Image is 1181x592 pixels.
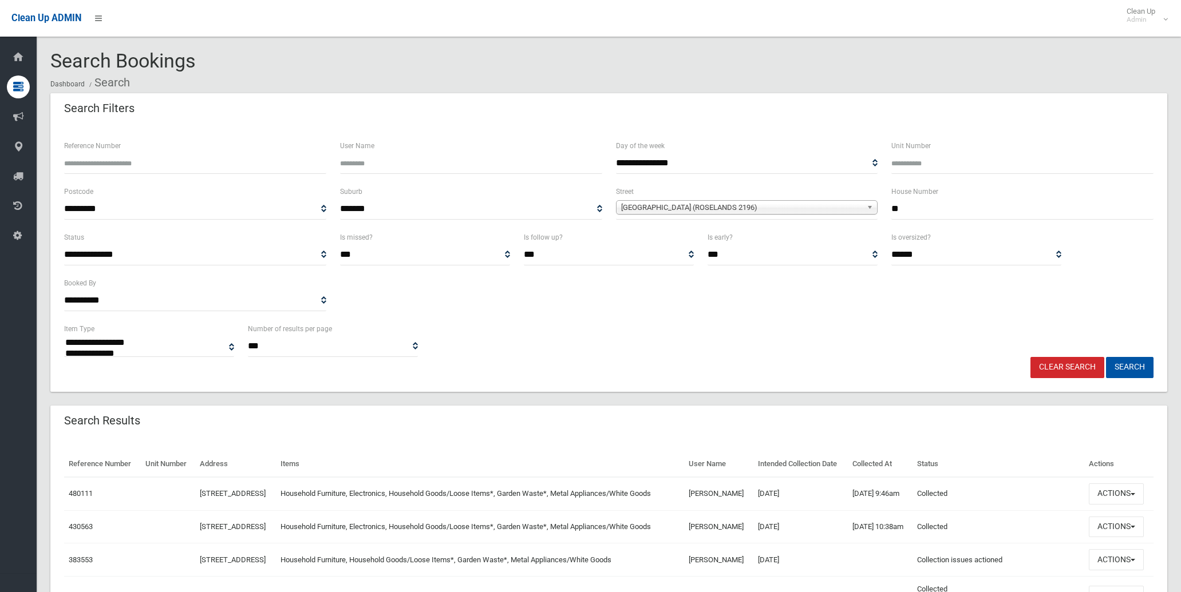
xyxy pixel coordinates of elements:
[1106,357,1154,378] button: Search
[195,451,276,477] th: Address
[50,410,154,432] header: Search Results
[200,522,266,531] a: [STREET_ADDRESS]
[276,451,684,477] th: Items
[340,185,362,198] label: Suburb
[11,13,81,23] span: Clean Up ADMIN
[340,140,374,152] label: User Name
[753,543,848,577] td: [DATE]
[64,323,94,335] label: Item Type
[913,510,1084,543] td: Collected
[69,522,93,531] a: 430563
[684,451,753,477] th: User Name
[276,477,684,510] td: Household Furniture, Electronics, Household Goods/Loose Items*, Garden Waste*, Metal Appliances/W...
[64,451,141,477] th: Reference Number
[50,49,196,72] span: Search Bookings
[69,555,93,564] a: 383553
[248,323,332,335] label: Number of results per page
[891,185,938,198] label: House Number
[684,510,753,543] td: [PERSON_NAME]
[891,140,931,152] label: Unit Number
[1127,15,1155,24] small: Admin
[64,185,93,198] label: Postcode
[200,555,266,564] a: [STREET_ADDRESS]
[891,231,931,244] label: Is oversized?
[848,451,913,477] th: Collected At
[1089,549,1144,570] button: Actions
[276,510,684,543] td: Household Furniture, Electronics, Household Goods/Loose Items*, Garden Waste*, Metal Appliances/W...
[913,477,1084,510] td: Collected
[64,277,96,289] label: Booked By
[684,477,753,510] td: [PERSON_NAME]
[86,72,130,93] li: Search
[616,185,634,198] label: Street
[913,451,1084,477] th: Status
[848,477,913,510] td: [DATE] 9:46am
[141,451,195,477] th: Unit Number
[708,231,733,244] label: Is early?
[1121,7,1167,24] span: Clean Up
[1084,451,1154,477] th: Actions
[276,543,684,577] td: Household Furniture, Household Goods/Loose Items*, Garden Waste*, Metal Appliances/White Goods
[69,489,93,498] a: 480111
[753,510,848,543] td: [DATE]
[753,477,848,510] td: [DATE]
[616,140,665,152] label: Day of the week
[1030,357,1104,378] a: Clear Search
[1089,516,1144,538] button: Actions
[913,543,1084,577] td: Collection issues actioned
[50,80,85,88] a: Dashboard
[621,201,863,214] span: [GEOGRAPHIC_DATA] (ROSELANDS 2196)
[1089,483,1144,504] button: Actions
[200,489,266,498] a: [STREET_ADDRESS]
[848,510,913,543] td: [DATE] 10:38am
[64,140,121,152] label: Reference Number
[524,231,563,244] label: Is follow up?
[340,231,373,244] label: Is missed?
[64,231,84,244] label: Status
[753,451,848,477] th: Intended Collection Date
[684,543,753,577] td: [PERSON_NAME]
[50,97,148,120] header: Search Filters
